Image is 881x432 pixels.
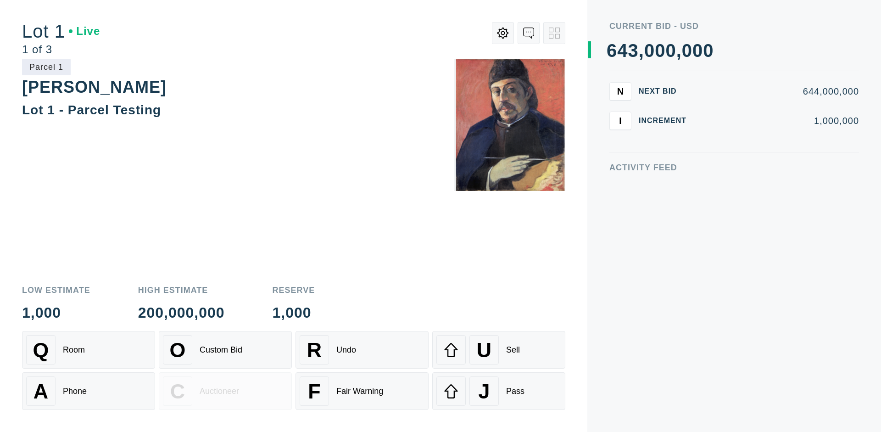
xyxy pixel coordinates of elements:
[665,41,676,60] div: 0
[22,305,90,320] div: 1,000
[477,338,491,362] span: U
[170,380,185,403] span: C
[432,331,565,369] button: USell
[170,338,186,362] span: O
[296,331,429,369] button: RUndo
[655,41,665,60] div: 0
[159,372,292,410] button: CAuctioneer
[22,44,100,55] div: 1 of 3
[639,117,694,124] div: Increment
[22,59,71,75] div: Parcel 1
[682,41,692,60] div: 0
[33,380,48,403] span: A
[506,345,520,355] div: Sell
[307,338,322,362] span: R
[703,41,714,60] div: 0
[676,41,682,225] div: ,
[609,22,859,30] div: Current Bid - USD
[138,286,225,294] div: High Estimate
[138,305,225,320] div: 200,000,000
[22,78,167,96] div: [PERSON_NAME]
[607,41,617,60] div: 6
[22,286,90,294] div: Low Estimate
[308,380,320,403] span: F
[478,380,490,403] span: J
[619,115,622,126] span: I
[644,41,655,60] div: 0
[63,345,85,355] div: Room
[33,338,49,362] span: Q
[336,387,383,396] div: Fair Warning
[701,116,859,125] div: 1,000,000
[296,372,429,410] button: FFair Warning
[617,41,628,60] div: 4
[432,372,565,410] button: JPass
[22,22,100,40] div: Lot 1
[609,112,631,130] button: I
[692,41,703,60] div: 0
[22,103,161,117] div: Lot 1 - Parcel Testing
[639,88,694,95] div: Next Bid
[506,387,524,396] div: Pass
[22,331,155,369] button: QRoom
[639,41,644,225] div: ,
[701,87,859,96] div: 644,000,000
[273,305,315,320] div: 1,000
[617,86,624,96] span: N
[63,387,87,396] div: Phone
[22,372,155,410] button: APhone
[69,26,100,37] div: Live
[200,345,242,355] div: Custom Bid
[273,286,315,294] div: Reserve
[609,82,631,101] button: N
[336,345,356,355] div: Undo
[200,387,239,396] div: Auctioneer
[609,163,859,172] div: Activity Feed
[628,41,639,60] div: 3
[159,331,292,369] button: OCustom Bid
